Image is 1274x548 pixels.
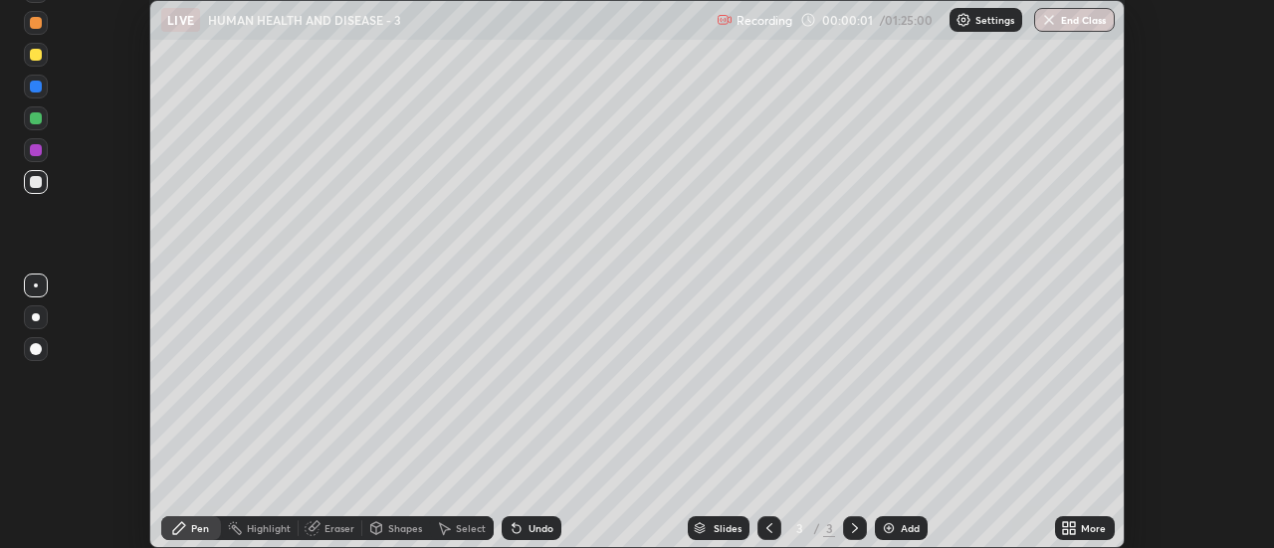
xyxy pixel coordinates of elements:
div: More [1081,523,1106,533]
p: Recording [737,13,792,28]
div: Select [456,523,486,533]
div: 3 [823,519,835,537]
img: add-slide-button [881,520,897,536]
div: Highlight [247,523,291,533]
p: HUMAN HEALTH AND DISEASE - 3 [208,12,401,28]
div: 3 [789,522,809,534]
div: Eraser [324,523,354,533]
img: recording.375f2c34.svg [717,12,733,28]
div: Undo [529,523,553,533]
div: Pen [191,523,209,533]
button: End Class [1034,8,1115,32]
img: end-class-cross [1041,12,1057,28]
p: Settings [975,15,1014,25]
div: / [813,522,819,534]
div: Slides [714,523,742,533]
img: class-settings-icons [955,12,971,28]
p: LIVE [167,12,194,28]
div: Add [901,523,920,533]
div: Shapes [388,523,422,533]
